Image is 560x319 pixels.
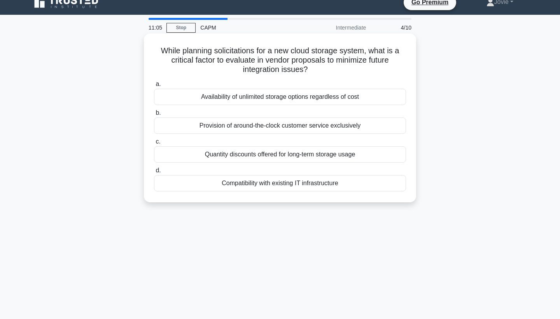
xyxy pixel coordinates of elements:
[154,146,406,163] div: Quantity discounts offered for long-term storage usage
[156,81,161,87] span: a.
[196,20,303,35] div: CAPM
[156,109,161,116] span: b.
[156,167,161,174] span: d.
[166,23,196,33] a: Stop
[303,20,371,35] div: Intermediate
[144,20,166,35] div: 11:05
[154,175,406,191] div: Compatibility with existing IT infrastructure
[154,117,406,134] div: Provision of around-the-clock customer service exclusively
[156,138,160,145] span: c.
[371,20,416,35] div: 4/10
[154,89,406,105] div: Availability of unlimited storage options regardless of cost
[153,46,407,75] h5: While planning solicitations for a new cloud storage system, what is a critical factor to evaluat...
